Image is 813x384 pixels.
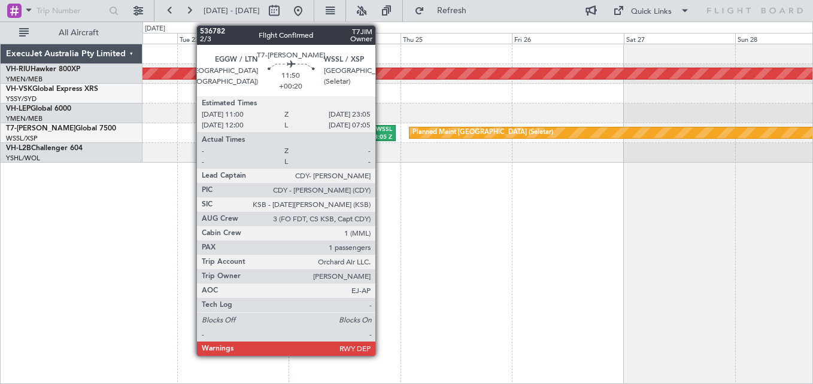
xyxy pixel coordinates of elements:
[6,86,98,93] a: VH-VSKGlobal Express XRS
[6,105,31,112] span: VH-LEP
[631,6,672,18] div: Quick Links
[401,33,512,44] div: Thu 25
[343,133,368,142] div: 11:00 Z
[6,125,75,132] span: T7-[PERSON_NAME]
[6,75,43,84] a: YMEN/MEB
[343,126,368,134] div: EGGW
[624,33,736,44] div: Sat 27
[204,5,260,16] span: [DATE] - [DATE]
[13,23,130,42] button: All Aircraft
[368,126,392,134] div: WSSL
[6,86,32,93] span: VH-VSK
[6,105,71,112] a: VH-LEPGlobal 6000
[37,2,105,20] input: Trip Number
[6,145,83,152] a: VH-L2BChallenger 604
[512,33,624,44] div: Fri 26
[607,1,696,20] button: Quick Links
[6,66,80,73] a: VH-RIUHawker 800XP
[6,114,43,123] a: YMEN/MEB
[412,124,553,142] div: Planned Maint [GEOGRAPHIC_DATA] (Seletar)
[368,133,392,142] div: 23:05 Z
[145,24,165,34] div: [DATE]
[409,1,481,20] button: Refresh
[6,125,116,132] a: T7-[PERSON_NAME]Global 7500
[31,29,126,37] span: All Aircraft
[289,33,401,44] div: Wed 24
[6,154,40,163] a: YSHL/WOL
[6,66,31,73] span: VH-RIU
[6,145,31,152] span: VH-L2B
[427,7,477,15] span: Refresh
[177,33,289,44] div: Tue 23
[6,95,37,103] a: YSSY/SYD
[6,134,38,143] a: WSSL/XSP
